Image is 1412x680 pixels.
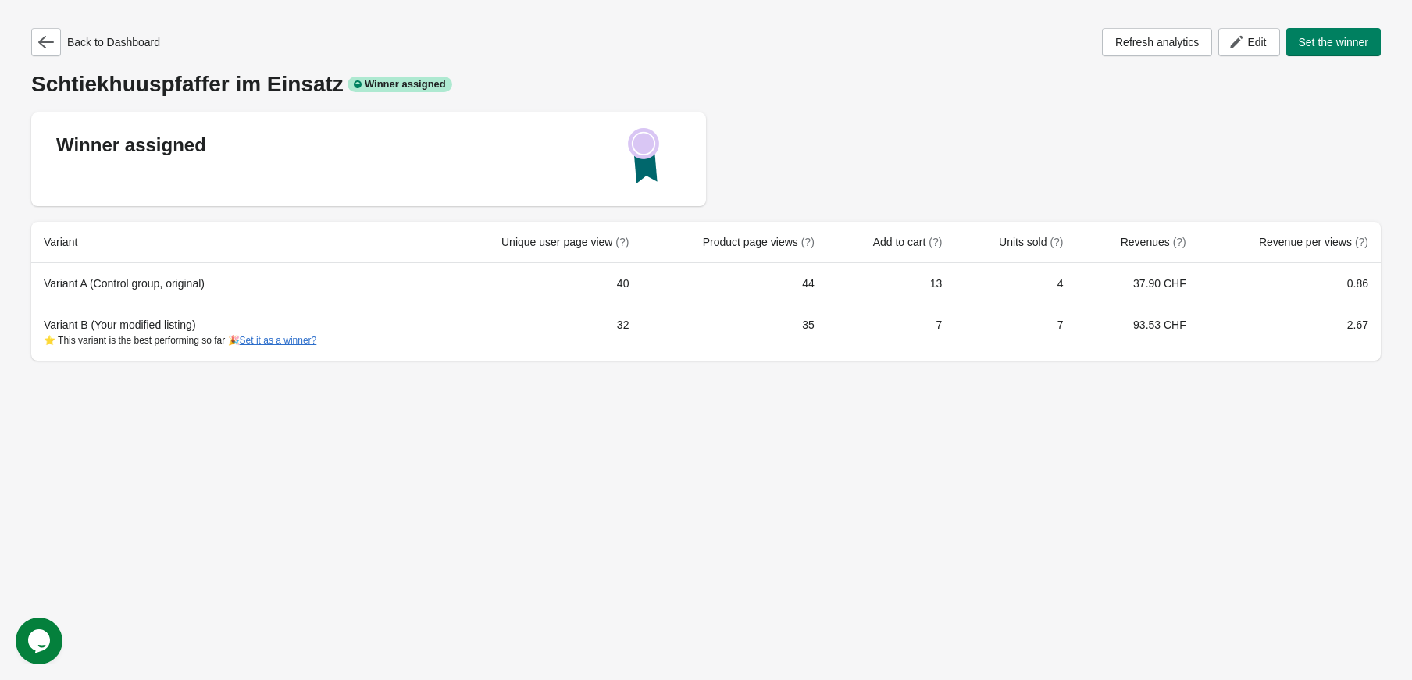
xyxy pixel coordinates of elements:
td: 93.53 CHF [1076,304,1199,361]
span: (?) [615,236,629,248]
button: Edit [1218,28,1279,56]
span: (?) [929,236,942,248]
div: Back to Dashboard [31,28,160,56]
th: Variant [31,222,435,263]
td: 32 [435,304,642,361]
img: Winner [628,128,659,183]
span: Edit [1247,36,1266,48]
span: (?) [801,236,815,248]
td: 4 [954,263,1075,304]
button: Set it as a winner? [240,335,317,346]
span: Revenue per views [1259,236,1368,248]
td: 7 [827,304,955,361]
td: 2.67 [1199,304,1381,361]
td: 44 [641,263,826,304]
td: 37.90 CHF [1076,263,1199,304]
span: Add to cart [873,236,943,248]
button: Set the winner [1286,28,1382,56]
td: 0.86 [1199,263,1381,304]
span: (?) [1173,236,1186,248]
span: Units sold [999,236,1063,248]
div: Winner assigned [348,77,452,92]
button: Refresh analytics [1102,28,1212,56]
td: 40 [435,263,642,304]
span: Product page views [703,236,815,248]
td: 35 [641,304,826,361]
div: Schtiekhuuspfaffer im Einsatz [31,72,1381,97]
span: Set the winner [1299,36,1369,48]
strong: Winner assigned [56,134,206,155]
td: 7 [954,304,1075,361]
iframe: chat widget [16,618,66,664]
span: (?) [1050,236,1063,248]
span: (?) [1355,236,1368,248]
div: Variant A (Control group, original) [44,276,423,291]
span: Unique user page view [501,236,629,248]
span: Refresh analytics [1115,36,1199,48]
div: ⭐ This variant is the best performing so far 🎉 [44,333,423,348]
td: 13 [827,263,955,304]
div: Variant B (Your modified listing) [44,317,423,348]
span: Revenues [1121,236,1186,248]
